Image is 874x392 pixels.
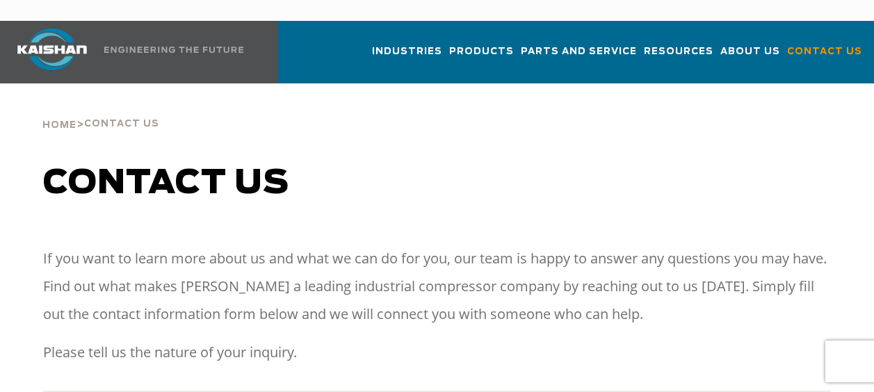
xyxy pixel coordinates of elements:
span: About Us [720,44,780,60]
span: Resources [644,44,713,60]
a: Industries [372,33,442,81]
a: Contact Us [787,33,862,81]
a: About Us [720,33,780,81]
a: Products [449,33,514,81]
p: If you want to learn more about us and what we can do for you, our team is happy to answer any qu... [43,245,830,328]
img: Engineering the future [104,47,243,53]
p: Please tell us the nature of your inquiry. [43,338,830,366]
div: > [42,83,159,136]
a: Resources [644,33,713,81]
span: Industries [372,44,442,60]
a: Parts and Service [521,33,637,81]
span: Contact Us [787,44,862,60]
span: Home [42,121,76,130]
span: Contact us [43,167,289,200]
span: Products [449,44,514,60]
span: Parts and Service [521,44,637,60]
span: Contact Us [84,120,159,129]
a: Home [42,118,76,131]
